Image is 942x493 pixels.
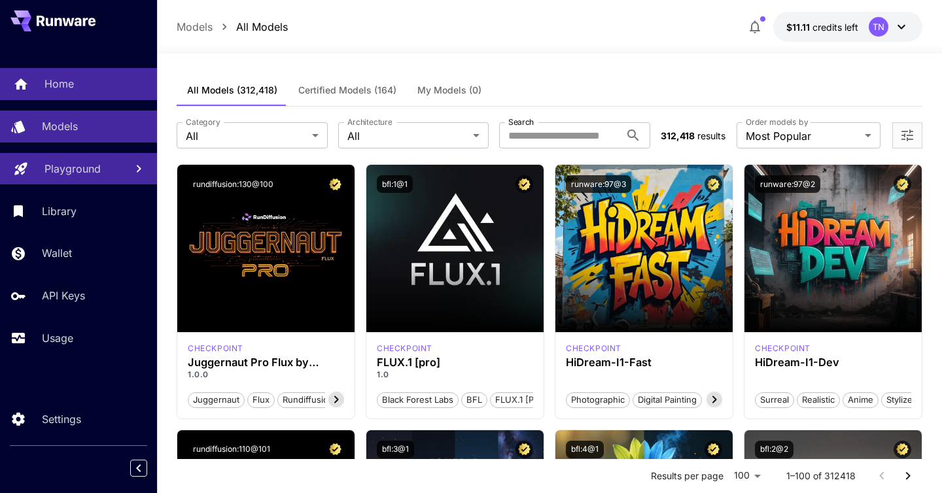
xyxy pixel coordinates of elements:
h3: HiDream-I1-Fast [566,356,722,369]
span: Stylized [882,394,922,407]
button: Anime [843,391,879,408]
span: Digital Painting [633,394,701,407]
button: runware:97@3 [566,175,631,193]
span: flux [248,394,274,407]
p: Wallet [42,245,72,261]
button: Realistic [797,391,840,408]
span: FLUX.1 [pro] [491,394,550,407]
button: runware:97@2 [755,175,820,193]
p: Playground [44,161,101,177]
span: Realistic [797,394,839,407]
span: BFL [462,394,487,407]
span: Anime [843,394,878,407]
span: 312,418 [661,130,695,141]
div: TN [869,17,888,37]
span: Certified Models (164) [298,84,396,96]
div: $11.1109 [786,20,858,34]
p: Home [44,76,74,92]
h3: HiDream-I1-Dev [755,356,911,369]
button: FLUX.1 [pro] [490,391,551,408]
button: Photographic [566,391,630,408]
button: rundiffusion:110@101 [188,441,275,458]
button: $11.1109TN [773,12,922,42]
button: Black Forest Labs [377,391,459,408]
button: Certified Model – Vetted for best performance and includes a commercial license. [894,175,911,193]
button: juggernaut [188,391,245,408]
div: HiDream Fast [566,343,621,354]
span: credits left [812,22,858,33]
div: HiDream Dev [755,343,811,354]
button: bfl:2@2 [755,441,794,458]
p: Results per page [651,469,724,483]
button: Surreal [755,391,794,408]
button: rundiffusion [277,391,339,408]
div: fluxpro [377,343,432,354]
p: API Keys [42,288,85,303]
div: Collapse sidebar [140,456,157,480]
button: bfl:3@1 [377,441,414,458]
span: All Models (312,418) [187,84,277,96]
p: 1.0.0 [188,369,344,381]
a: All Models [236,19,288,35]
span: juggernaut [188,394,244,407]
button: rundiffusion:130@100 [188,175,279,193]
span: rundiffusion [278,394,338,407]
nav: breadcrumb [177,19,288,35]
span: Photographic [567,394,629,407]
p: checkpoint [377,343,432,354]
p: checkpoint [566,343,621,354]
button: Collapse sidebar [130,460,147,477]
label: Category [186,116,220,127]
p: Settings [42,411,81,427]
button: Certified Model – Vetted for best performance and includes a commercial license. [515,175,533,193]
p: 1–100 of 312418 [786,469,856,483]
a: Models [177,19,213,35]
div: FLUX.1 D [188,343,243,354]
span: All [186,128,307,144]
button: Certified Model – Vetted for best performance and includes a commercial license. [705,441,722,458]
button: flux [247,391,275,408]
button: Certified Model – Vetted for best performance and includes a commercial license. [705,175,722,193]
button: Go to next page [895,463,921,489]
button: Stylized [881,391,923,408]
label: Search [508,116,534,127]
button: BFL [461,391,487,408]
span: Most Popular [746,128,860,144]
button: bfl:4@1 [566,441,604,458]
h3: Juggernaut Pro Flux by RunDiffusion [188,356,344,369]
label: Architecture [347,116,392,127]
button: Certified Model – Vetted for best performance and includes a commercial license. [894,441,911,458]
label: Order models by [746,116,808,127]
button: Certified Model – Vetted for best performance and includes a commercial license. [326,175,344,193]
span: results [697,130,725,141]
p: checkpoint [755,343,811,354]
div: 100 [729,466,765,485]
p: Usage [42,330,73,346]
button: Certified Model – Vetted for best performance and includes a commercial license. [326,441,344,458]
p: checkpoint [188,343,243,354]
span: Surreal [756,394,794,407]
span: All [347,128,468,144]
button: Certified Model – Vetted for best performance and includes a commercial license. [515,441,533,458]
p: 1.0 [377,369,533,381]
button: Open more filters [899,127,915,144]
h3: FLUX.1 [pro] [377,356,533,369]
span: Black Forest Labs [377,394,458,407]
button: Digital Painting [633,391,702,408]
button: bfl:1@1 [377,175,413,193]
p: Library [42,203,77,219]
span: $11.11 [786,22,812,33]
span: My Models (0) [417,84,481,96]
p: Models [42,118,78,134]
